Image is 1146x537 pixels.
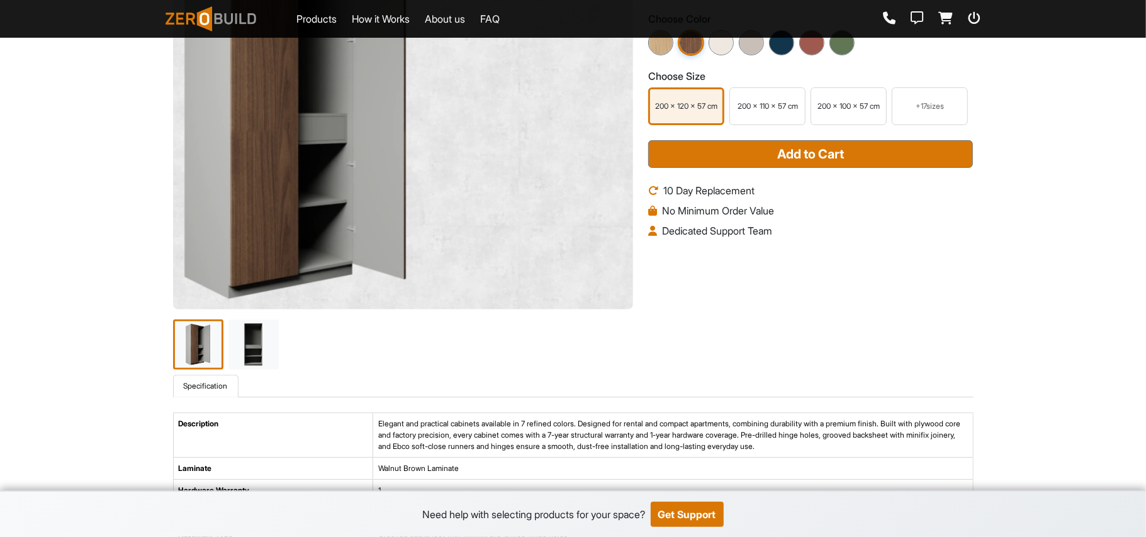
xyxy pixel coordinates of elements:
td: Walnut Brown Laminate [373,458,973,480]
img: Graphite Blue [769,30,794,55]
img: Earth Brown [799,30,824,55]
img: Walnut Brown [678,30,704,56]
img: Double Door Wardrobe – Model 1 - Walnut Brown - 200 x 120 x 57 cm - Image 2 [228,319,279,370]
td: Elegant and practical cabinets available in 7 refined colors. Designed for rental and compact apa... [373,413,973,458]
button: Add to Cart [648,140,973,168]
div: 200 x 110 x 57 cm [733,101,802,112]
h3: Choose Size [648,70,973,82]
div: 200 x 120 x 57 cm [653,101,720,112]
li: No Minimum Order Value [648,203,973,218]
a: Products [296,11,337,26]
li: 10 Day Replacement [648,183,973,198]
div: + 17 sizes [897,101,962,112]
a: FAQ [480,11,500,26]
img: English Green [829,30,855,55]
li: Dedicated Support Team [648,223,973,238]
div: Need help with selecting products for your space? [423,507,646,522]
td: Description [173,413,373,458]
td: 1 [373,480,973,502]
a: About us [425,11,465,26]
td: Laminate [173,458,373,480]
img: Double Door Wardrobe – Model 1 - Walnut Brown - 200 x 120 x 57 cm - Image 1 [173,319,223,370]
a: Logout [969,12,981,26]
img: Sandstone [739,30,764,55]
td: Hardware Warranty [173,480,373,502]
div: 200 x 100 x 57 cm [814,101,884,112]
a: How it Works [352,11,410,26]
button: Get Support [651,502,724,527]
img: ZeroBuild logo [166,6,257,31]
img: Light Oak [648,30,673,55]
img: Ivory Cream [709,30,734,55]
a: Specification [173,375,239,397]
